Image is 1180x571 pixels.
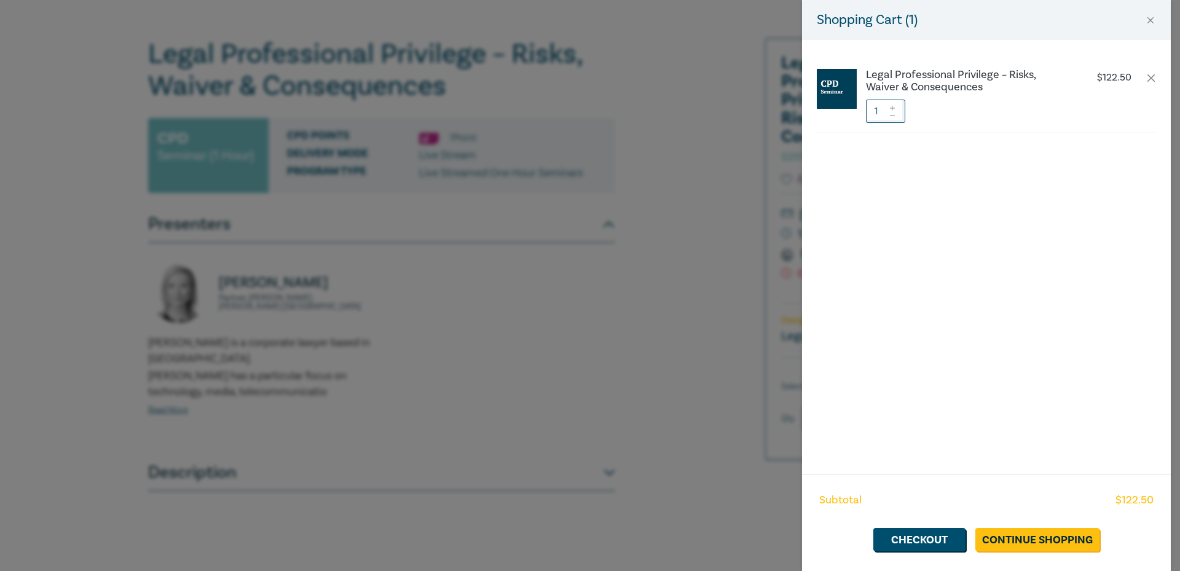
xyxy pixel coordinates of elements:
h5: Shopping Cart ( 1 ) [817,10,918,30]
span: Subtotal [819,492,862,508]
input: 1 [866,100,905,123]
a: Checkout [873,528,966,551]
a: Legal Professional Privilege – Risks, Waiver & Consequences [866,69,1070,93]
img: CPD%20Seminar.jpg [817,69,857,109]
span: $ 122.50 [1115,492,1154,508]
a: Continue Shopping [975,528,1099,551]
p: $ 122.50 [1097,72,1131,84]
button: Close [1145,15,1156,26]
